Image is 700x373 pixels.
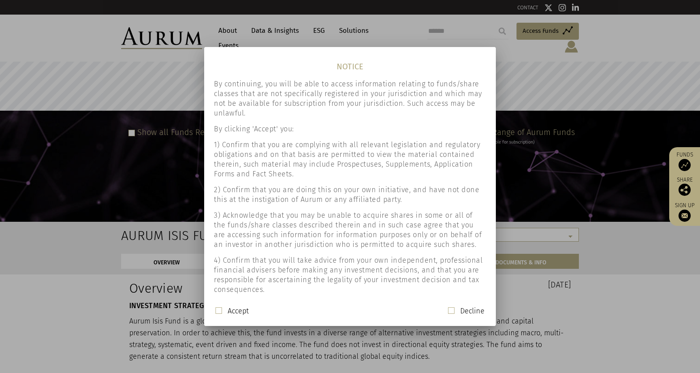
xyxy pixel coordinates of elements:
[679,159,691,171] img: Access Funds
[673,151,696,171] a: Funds
[228,306,249,316] label: Accept
[214,185,486,204] p: 2) Confirm that you are doing this on your own initiative, and have not done this at the instigat...
[214,79,486,118] p: By continuing, you will be able to access information relating to funds/share classes that are no...
[214,124,486,134] p: By clicking 'Accept' you:
[679,184,691,196] img: Share this post
[214,210,486,249] p: 3) Acknowledge that you may be unable to acquire shares in some or all of the funds/share classes...
[460,306,484,316] label: Decline
[679,210,691,222] img: Sign up to our newsletter
[214,255,486,294] p: 4) Confirm that you will take advice from your own independent, professional financial advisers b...
[214,140,486,179] p: 1) Confirm that you are complying with all relevant legislation and regulatory obligations and on...
[204,53,496,73] h1: NOTICE
[673,177,696,196] div: Share
[673,202,696,222] a: Sign up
